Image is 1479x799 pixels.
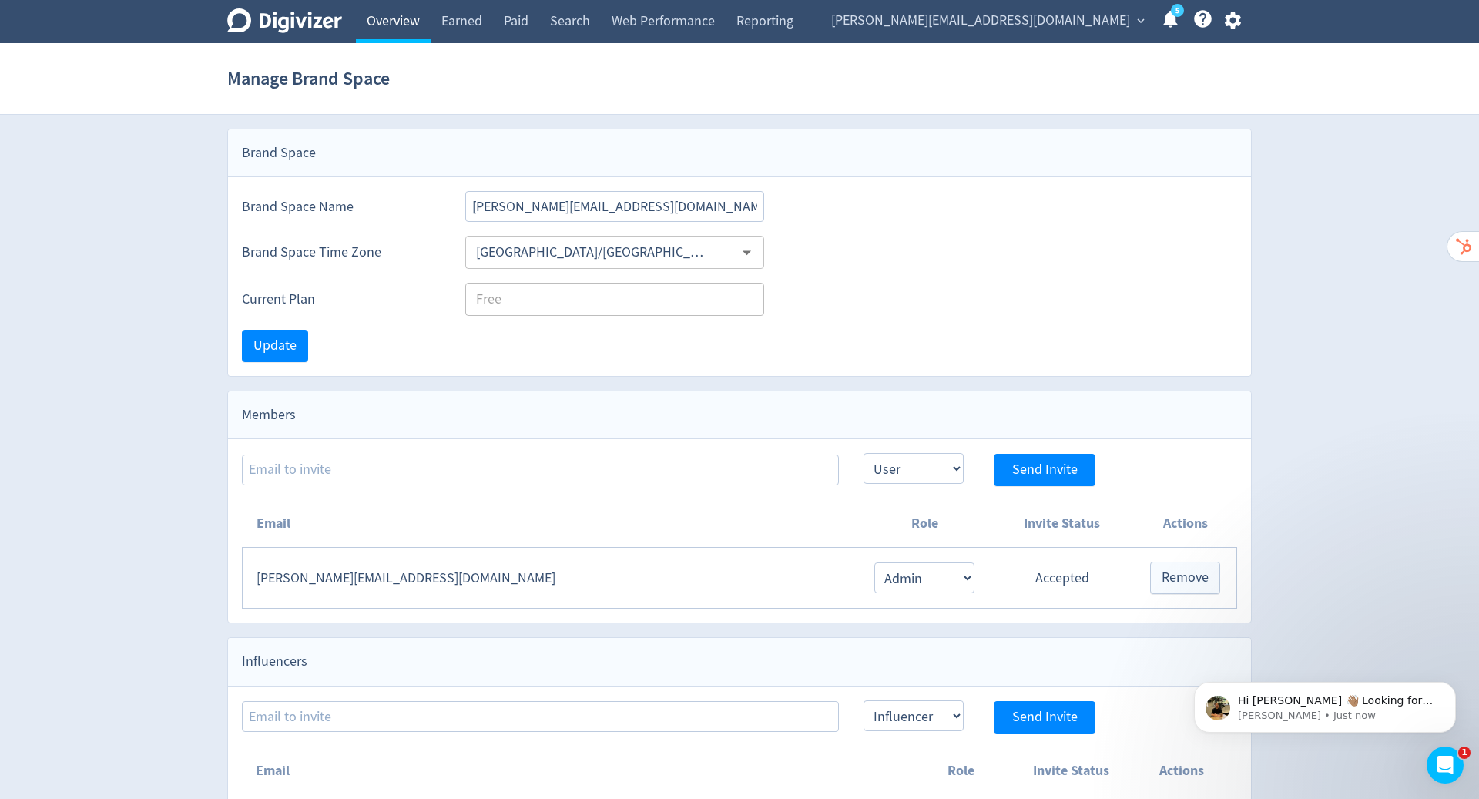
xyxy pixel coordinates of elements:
[228,129,1251,177] div: Brand Space
[1175,5,1179,16] text: 5
[1171,4,1184,17] a: 5
[242,197,441,217] label: Brand Space Name
[1126,747,1237,794] th: Actions
[735,240,759,264] button: Open
[242,701,839,732] input: Email to invite
[994,454,1095,486] button: Send Invite
[1016,747,1127,794] th: Invite Status
[242,455,839,485] input: Email to invite
[228,638,1251,686] div: Influencers
[1458,747,1471,759] span: 1
[227,54,390,103] h1: Manage Brand Space
[1150,562,1220,594] button: Remove
[1134,14,1148,28] span: expand_more
[243,548,859,609] td: [PERSON_NAME][EMAIL_ADDRESS][DOMAIN_NAME]
[1162,571,1209,585] span: Remove
[242,243,441,262] label: Brand Space Time Zone
[243,500,859,548] th: Email
[994,701,1095,734] button: Send Invite
[859,500,990,548] th: Role
[242,747,905,794] th: Email
[990,500,1134,548] th: Invite Status
[465,191,764,222] input: Brand Space
[253,339,297,353] span: Update
[905,747,1016,794] th: Role
[1427,747,1464,784] iframe: Intercom live chat
[1171,650,1479,757] iframe: Intercom notifications message
[1134,500,1236,548] th: Actions
[470,240,714,264] input: Select Timezone
[228,391,1251,439] div: Members
[242,330,308,362] button: Update
[242,290,441,309] label: Current Plan
[831,8,1130,33] span: [PERSON_NAME][EMAIL_ADDRESS][DOMAIN_NAME]
[1012,463,1078,477] span: Send Invite
[990,548,1134,609] td: Accepted
[826,8,1149,33] button: [PERSON_NAME][EMAIL_ADDRESS][DOMAIN_NAME]
[1012,710,1078,724] span: Send Invite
